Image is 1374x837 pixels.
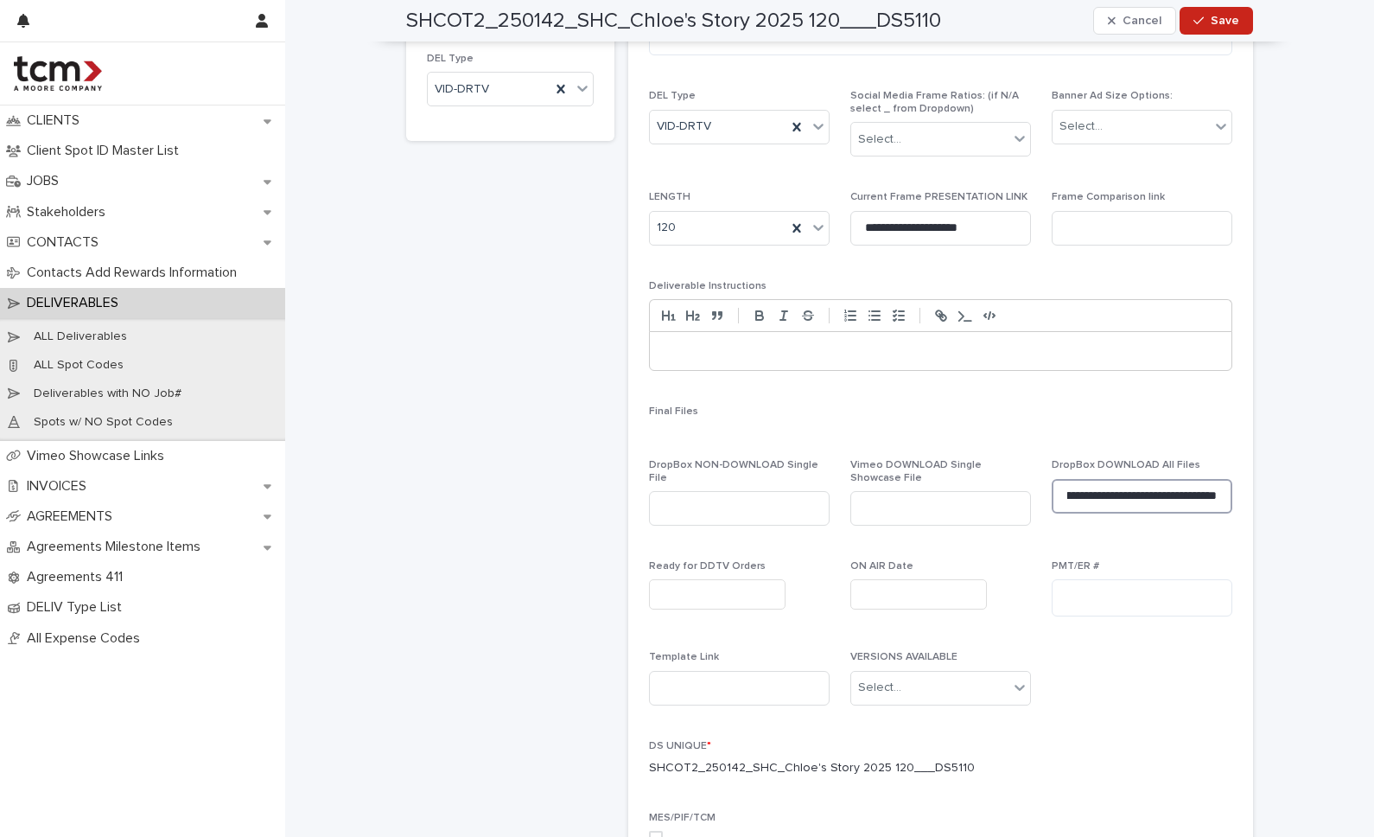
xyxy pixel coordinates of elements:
[657,219,676,237] span: 120
[20,630,154,647] p: All Expense Codes
[649,281,767,291] span: Deliverable Instructions
[1059,118,1103,136] div: Select...
[20,234,112,251] p: CONTACTS
[850,91,1019,113] span: Social Media Frame Ratios: (if N/A select _ from Dropdown)
[20,478,100,495] p: INVOICES
[649,741,711,751] span: DS UNIQUE
[649,813,716,823] span: MES/PIF/TCM
[649,460,818,482] span: DropBox NON-DOWNLOAD Single File
[20,112,93,129] p: CLIENTS
[1052,192,1165,202] span: Frame Comparison link
[20,415,187,430] p: Spots w/ NO Spot Codes
[1052,561,1099,572] span: PMT/ER #
[1052,91,1173,101] span: Banner Ad Size Options:
[20,569,137,585] p: Agreements 411
[20,329,141,344] p: ALL Deliverables
[850,652,957,662] span: VERSIONS AVAILABLE
[20,599,136,616] p: DELIV Type List
[1123,15,1161,27] span: Cancel
[20,508,126,525] p: AGREEMENTS
[649,91,696,101] span: DEL Type
[858,131,901,149] div: Select...
[649,759,975,777] p: SHCOT2_250142_SHC_Chloe's Story 2025 120___DS5110
[20,358,137,373] p: ALL Spot Codes
[649,192,690,202] span: LENGTH
[20,143,193,159] p: Client Spot ID Master List
[20,173,73,189] p: JOBS
[1211,15,1239,27] span: Save
[20,265,251,281] p: Contacts Add Rewards Information
[20,448,178,464] p: Vimeo Showcase Links
[1180,7,1253,35] button: Save
[20,204,119,220] p: Stakeholders
[858,679,901,697] div: Select...
[14,56,102,91] img: 4hMmSqQkux38exxPVZHQ
[20,295,132,311] p: DELIVERABLES
[20,539,214,555] p: Agreements Milestone Items
[406,9,941,34] h2: SHCOT2_250142_SHC_Chloe's Story 2025 120___DS5110
[850,192,1027,202] span: Current Frame PRESENTATION LINK
[850,561,913,572] span: ON AIR Date
[649,561,766,572] span: Ready for DDTV Orders
[657,118,711,136] span: VID-DRTV
[1093,7,1176,35] button: Cancel
[649,406,698,417] span: Final Files
[427,54,474,64] span: DEL Type
[1052,460,1200,470] span: DropBox DOWNLOAD All Files
[20,387,195,401] p: Deliverables with NO Job#
[649,652,719,662] span: Template Link
[435,80,489,99] span: VID-DRTV
[850,460,982,482] span: Vimeo DOWNLOAD Single Showcase File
